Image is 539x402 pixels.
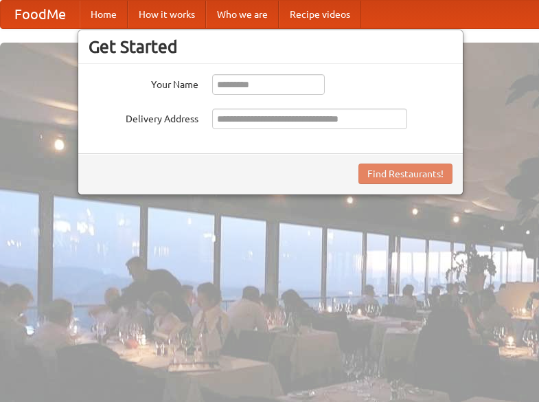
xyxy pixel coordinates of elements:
[279,1,361,28] a: Recipe videos
[89,74,198,91] label: Your Name
[89,109,198,126] label: Delivery Address
[89,36,452,57] h3: Get Started
[206,1,279,28] a: Who we are
[1,1,80,28] a: FoodMe
[358,164,452,184] button: Find Restaurants!
[128,1,206,28] a: How it works
[80,1,128,28] a: Home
